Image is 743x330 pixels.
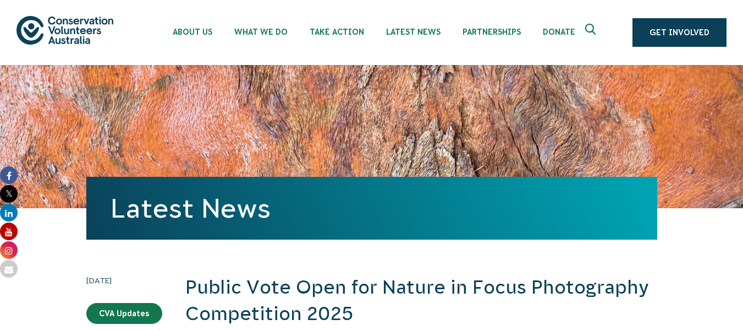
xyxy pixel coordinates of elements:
a: CVA Updates [86,303,162,324]
span: Take Action [310,28,364,36]
h2: Public Vote Open for Nature in Focus Photography Competition 2025 [185,274,657,327]
span: Donate [543,28,575,36]
a: Latest News [111,193,271,223]
span: Latest News [386,28,441,36]
span: Partnerships [463,28,521,36]
span: What We Do [234,28,288,36]
button: Expand search box Close search box [579,19,605,46]
span: Expand search box [585,24,599,41]
img: logo.svg [16,16,113,44]
span: About Us [173,28,212,36]
time: [DATE] [86,274,162,286]
a: Get Involved [632,18,727,47]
